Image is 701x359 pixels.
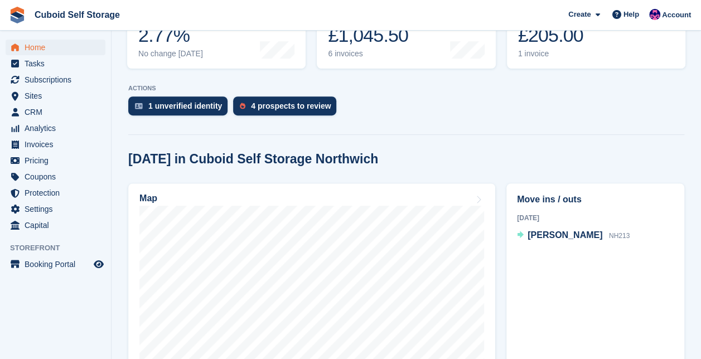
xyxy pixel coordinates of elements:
span: NH213 [609,232,630,240]
div: £205.00 [518,24,594,47]
span: Storefront [10,242,111,254]
a: menu [6,256,105,272]
span: Analytics [25,120,91,136]
a: menu [6,88,105,104]
p: ACTIONS [128,85,684,92]
a: [PERSON_NAME] NH213 [517,229,630,243]
img: stora-icon-8386f47178a22dfd0bd8f6a31ec36ba5ce8667c1dd55bd0f319d3a0aa187defe.svg [9,7,26,23]
a: menu [6,72,105,88]
div: No change [DATE] [138,49,203,59]
a: Preview store [92,258,105,271]
span: Coupons [25,169,91,185]
a: menu [6,104,105,120]
a: menu [6,169,105,185]
img: Gurpreet Dev [649,9,660,20]
span: Pricing [25,153,91,168]
a: menu [6,153,105,168]
div: 1 invoice [518,49,594,59]
span: Help [623,9,639,20]
div: [DATE] [517,213,674,223]
span: Booking Portal [25,256,91,272]
a: menu [6,201,105,217]
h2: Map [139,193,157,203]
a: menu [6,185,105,201]
span: Account [662,9,691,21]
a: 1 unverified identity [128,96,233,121]
span: Home [25,40,91,55]
a: Cuboid Self Storage [30,6,124,24]
a: menu [6,120,105,136]
span: [PERSON_NAME] [528,230,602,240]
div: 6 invoices [328,49,411,59]
a: menu [6,56,105,71]
span: CRM [25,104,91,120]
div: 1 unverified identity [148,101,222,110]
a: menu [6,137,105,152]
span: Capital [25,217,91,233]
h2: [DATE] in Cuboid Self Storage Northwich [128,152,378,167]
div: 2.77% [138,24,203,47]
span: Tasks [25,56,91,71]
span: Sites [25,88,91,104]
span: Invoices [25,137,91,152]
img: prospect-51fa495bee0391a8d652442698ab0144808aea92771e9ea1ae160a38d050c398.svg [240,103,245,109]
img: verify_identity-adf6edd0f0f0b5bbfe63781bf79b02c33cf7c696d77639b501bdc392416b5a36.svg [135,103,143,109]
a: 4 prospects to review [233,96,342,121]
span: Create [568,9,591,20]
span: Settings [25,201,91,217]
span: Subscriptions [25,72,91,88]
div: 4 prospects to review [251,101,331,110]
a: menu [6,40,105,55]
span: Protection [25,185,91,201]
h2: Move ins / outs [517,193,674,206]
div: £1,045.50 [328,24,411,47]
a: menu [6,217,105,233]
